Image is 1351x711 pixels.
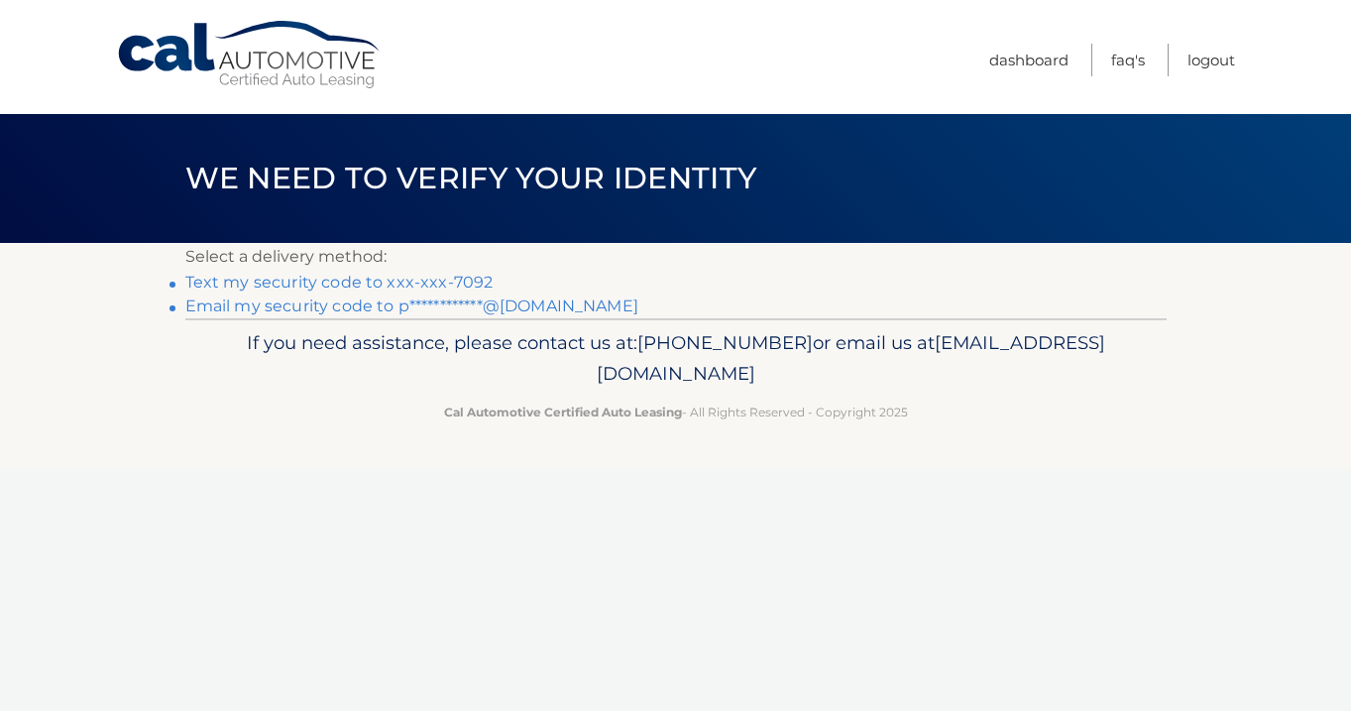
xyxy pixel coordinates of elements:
[185,273,494,292] a: Text my security code to xxx-xxx-7092
[185,243,1167,271] p: Select a delivery method:
[1111,44,1145,76] a: FAQ's
[637,331,813,354] span: [PHONE_NUMBER]
[198,402,1154,422] p: - All Rights Reserved - Copyright 2025
[198,327,1154,391] p: If you need assistance, please contact us at: or email us at
[989,44,1069,76] a: Dashboard
[116,20,384,90] a: Cal Automotive
[185,160,757,196] span: We need to verify your identity
[444,405,682,419] strong: Cal Automotive Certified Auto Leasing
[1187,44,1235,76] a: Logout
